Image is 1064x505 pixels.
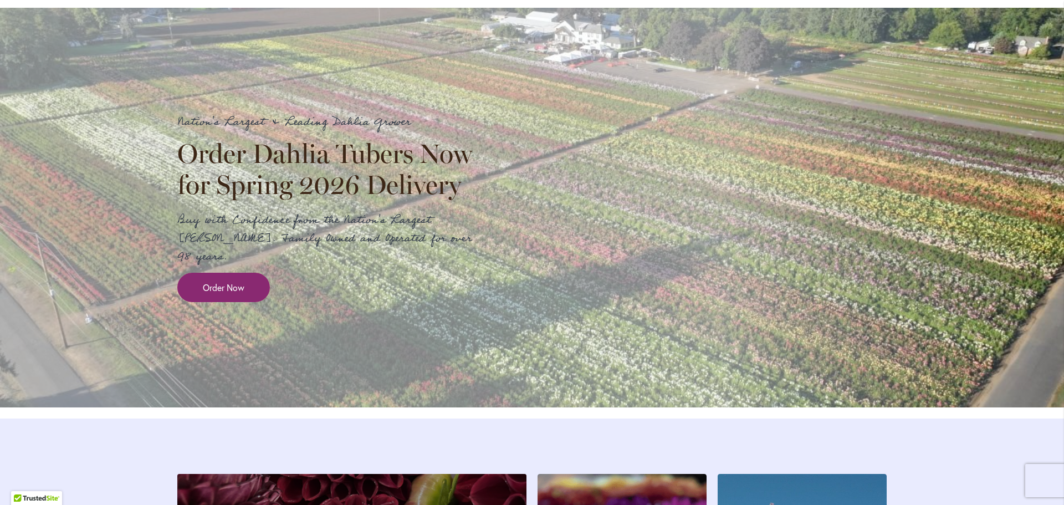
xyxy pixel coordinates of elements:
[177,113,482,131] p: Nation's Largest & Leading Dahlia Grower
[177,211,482,266] p: Buy with Confidence from the Nation's Largest [PERSON_NAME]. Family Owned and Operated for over 9...
[177,138,482,200] h2: Order Dahlia Tubers Now for Spring 2026 Delivery
[203,281,244,294] span: Order Now
[177,273,270,302] a: Order Now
